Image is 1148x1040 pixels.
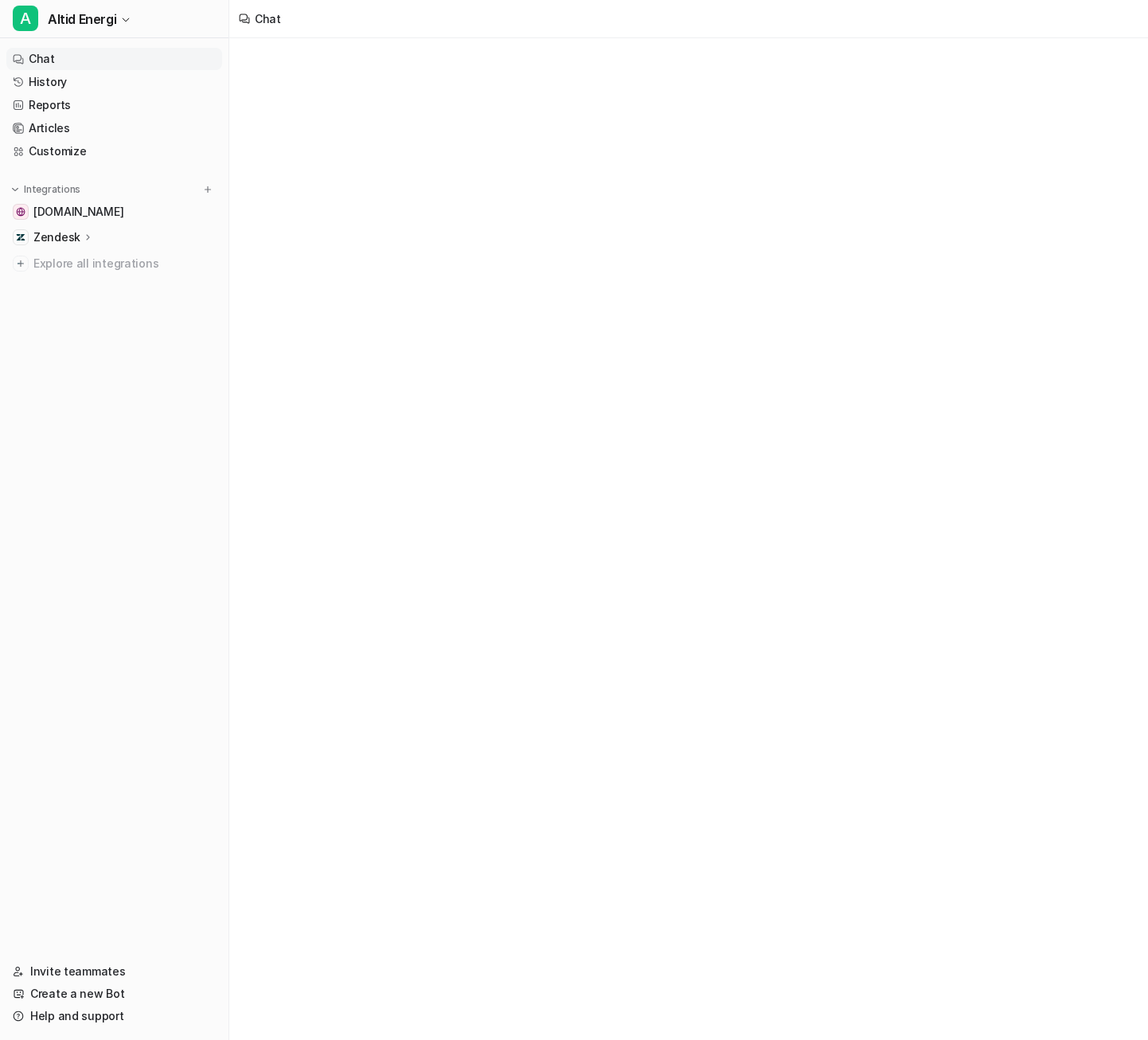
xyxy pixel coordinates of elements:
[33,204,123,220] span: [DOMAIN_NAME]
[10,184,21,195] img: expand menu
[6,201,222,223] a: altidenergi.dk[DOMAIN_NAME]
[6,182,85,197] button: Integrations
[6,71,222,93] a: History
[6,983,222,1005] a: Create a new Bot
[6,140,222,162] a: Customize
[33,229,80,245] p: Zendesk
[33,251,216,276] span: Explore all integrations
[13,256,29,272] img: explore all integrations
[13,6,38,31] span: A
[6,960,222,983] a: Invite teammates
[6,117,222,139] a: Articles
[6,252,222,275] a: Explore all integrations
[6,94,222,116] a: Reports
[24,183,80,196] p: Integrations
[16,207,25,217] img: altidenergi.dk
[16,233,25,242] img: Zendesk
[255,10,281,27] div: Chat
[6,48,222,70] a: Chat
[6,1005,222,1027] a: Help and support
[48,8,116,30] span: Altid Energi
[202,184,213,195] img: menu_add.svg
